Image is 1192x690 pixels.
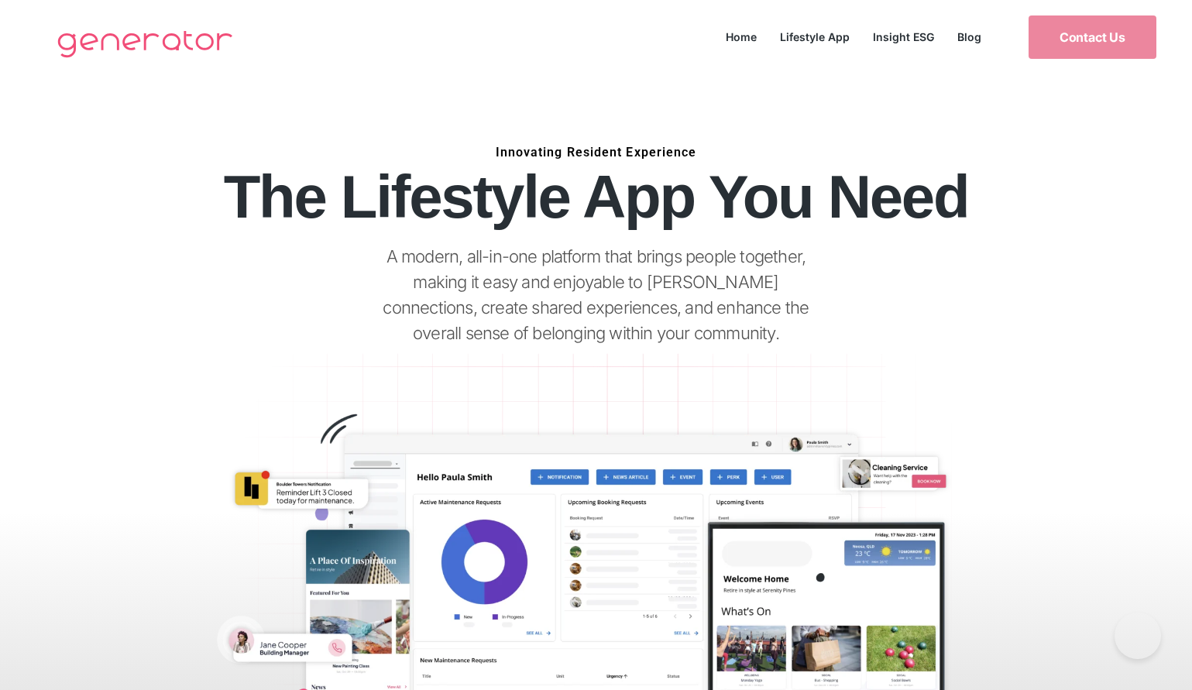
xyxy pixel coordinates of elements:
[714,26,768,47] a: Home
[127,168,1065,225] h1: The Lifestyle App You Need
[1029,15,1156,59] a: Contact Us
[946,26,993,47] a: Blog
[371,244,822,346] p: A modern, all-in-one platform that brings people together, making it easy and enjoyable to [PERSO...
[1115,613,1161,659] iframe: Toggle Customer Support
[127,152,1065,153] h6: Innovating Resident Experience
[714,26,993,47] nav: Menu
[768,26,861,47] a: Lifestyle App
[1060,31,1125,43] span: Contact Us
[861,26,946,47] a: Insight ESG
